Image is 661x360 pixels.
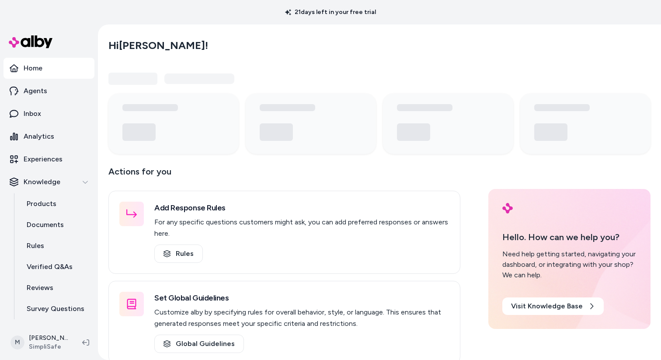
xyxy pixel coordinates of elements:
[154,245,203,263] a: Rules
[502,231,637,244] p: Hello. How can we help you?
[18,193,94,214] a: Products
[3,58,94,79] a: Home
[24,177,60,187] p: Knowledge
[18,235,94,256] a: Rules
[502,297,604,315] a: Visit Knowledge Base
[154,335,244,353] a: Global Guidelines
[154,202,449,214] h3: Add Response Rules
[154,292,449,304] h3: Set Global Guidelines
[24,63,42,73] p: Home
[502,249,637,280] div: Need help getting started, navigating your dashboard, or integrating with your shop? We can help.
[27,262,73,272] p: Verified Q&As
[280,8,381,17] p: 21 days left in your free trial
[502,203,513,213] img: alby Logo
[27,241,44,251] p: Rules
[18,214,94,235] a: Documents
[24,108,41,119] p: Inbox
[9,35,52,48] img: alby Logo
[24,86,47,96] p: Agents
[154,217,449,239] p: For any specific questions customers might ask, you can add preferred responses or answers here.
[18,298,94,319] a: Survey Questions
[3,103,94,124] a: Inbox
[27,283,53,293] p: Reviews
[29,343,68,351] span: SimpliSafe
[5,329,75,357] button: M[PERSON_NAME]SimpliSafe
[27,220,64,230] p: Documents
[3,149,94,170] a: Experiences
[24,154,63,164] p: Experiences
[18,256,94,277] a: Verified Q&As
[3,126,94,147] a: Analytics
[24,131,54,142] p: Analytics
[27,199,56,209] p: Products
[3,80,94,101] a: Agents
[154,307,449,329] p: Customize alby by specifying rules for overall behavior, style, or language. This ensures that ge...
[27,304,84,314] p: Survey Questions
[108,39,208,52] h2: Hi [PERSON_NAME] !
[18,277,94,298] a: Reviews
[29,334,68,343] p: [PERSON_NAME]
[10,336,24,350] span: M
[108,164,460,185] p: Actions for you
[3,171,94,192] button: Knowledge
